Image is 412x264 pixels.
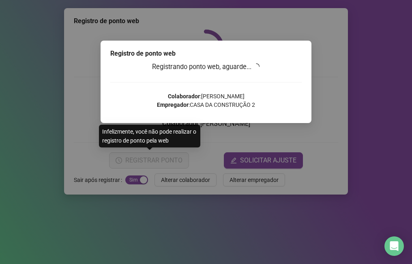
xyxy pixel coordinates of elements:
[252,62,261,71] span: loading
[110,92,302,109] p: : [PERSON_NAME] : CASA DA CONSTRUÇÃO 2
[110,62,302,72] h3: Registrando ponto web, aguarde...
[384,236,404,256] div: Open Intercom Messenger
[99,125,200,147] div: Infelizmente, você não pode realizar o registro de ponto pela web
[110,49,302,58] div: Registro de ponto web
[168,93,200,100] strong: Colaborador
[157,102,189,108] strong: Empregador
